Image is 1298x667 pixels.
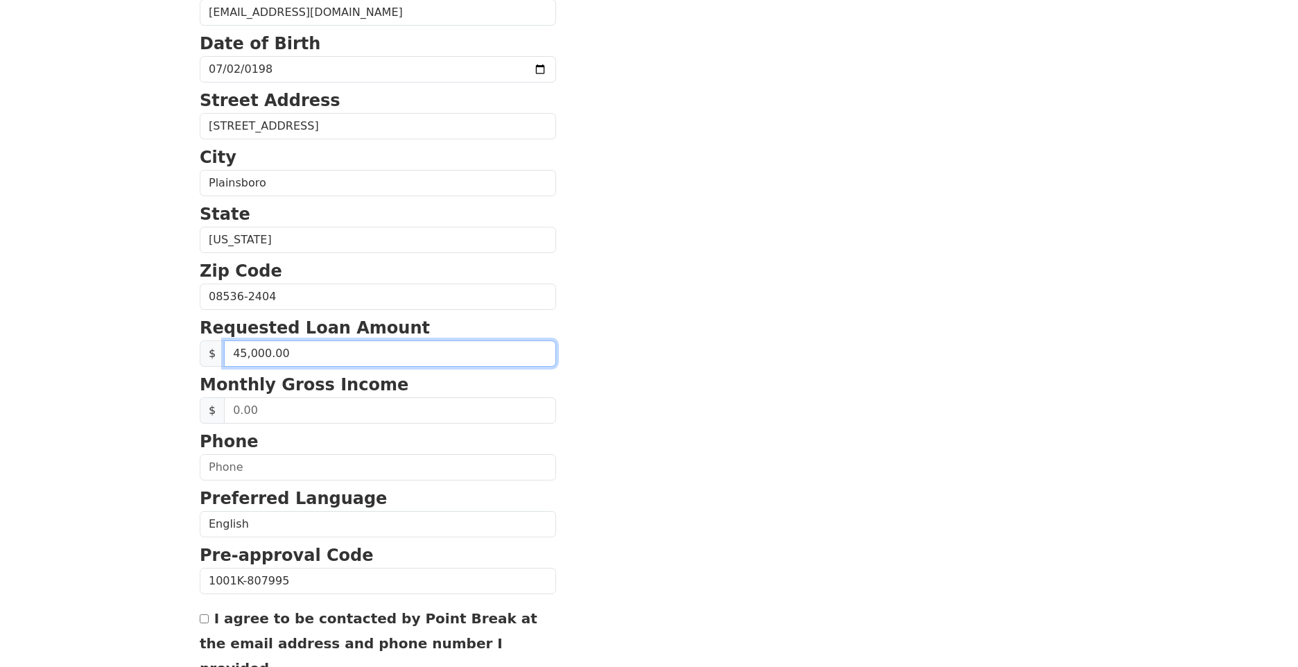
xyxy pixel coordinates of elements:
strong: Date of Birth [200,34,320,53]
strong: State [200,205,250,224]
input: Pre-approval Code [200,568,556,594]
strong: Street Address [200,91,340,110]
input: City [200,170,556,196]
strong: Pre-approval Code [200,546,374,565]
strong: Requested Loan Amount [200,318,430,338]
input: 0.00 [224,340,556,367]
p: Monthly Gross Income [200,372,556,397]
strong: City [200,148,236,167]
input: 0.00 [224,397,556,424]
input: Phone [200,454,556,480]
input: Zip Code [200,284,556,310]
span: $ [200,340,225,367]
strong: Phone [200,432,259,451]
input: Street Address [200,113,556,139]
span: $ [200,397,225,424]
strong: Zip Code [200,261,282,281]
strong: Preferred Language [200,489,387,508]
